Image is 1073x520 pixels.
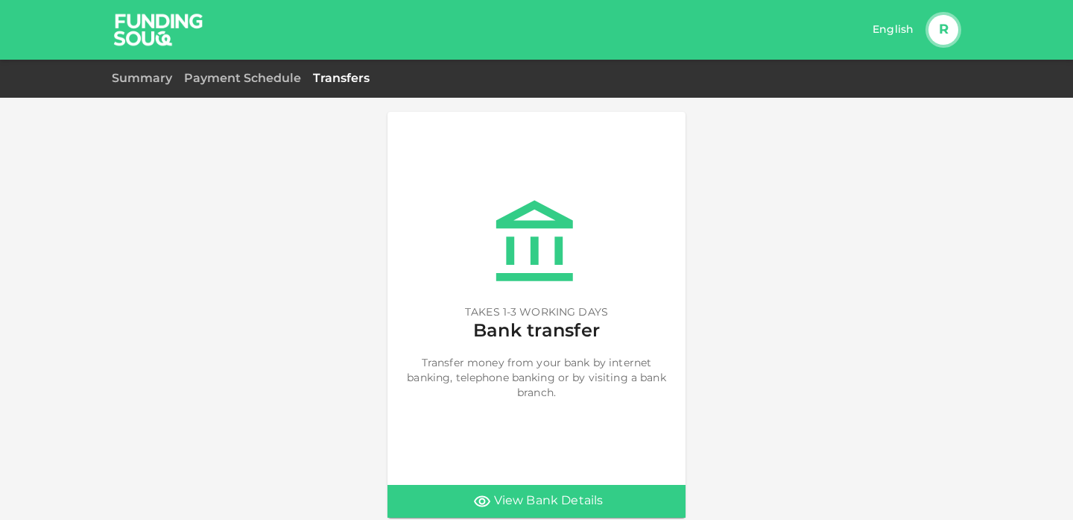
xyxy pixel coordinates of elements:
[873,25,914,35] span: English
[494,491,604,512] span: View Bank Details
[387,485,686,518] a: View Bank Details
[112,72,172,86] a: Summary
[313,72,370,86] a: Transfers
[184,72,301,86] a: Payment Schedule
[928,15,958,45] button: R
[399,356,674,401] span: Transfer money from your bank by internet banking, telephone banking or by visiting a bank branch.
[465,305,608,320] span: TAKES 1-3 WORKING DAYS
[473,320,600,344] span: Bank transfer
